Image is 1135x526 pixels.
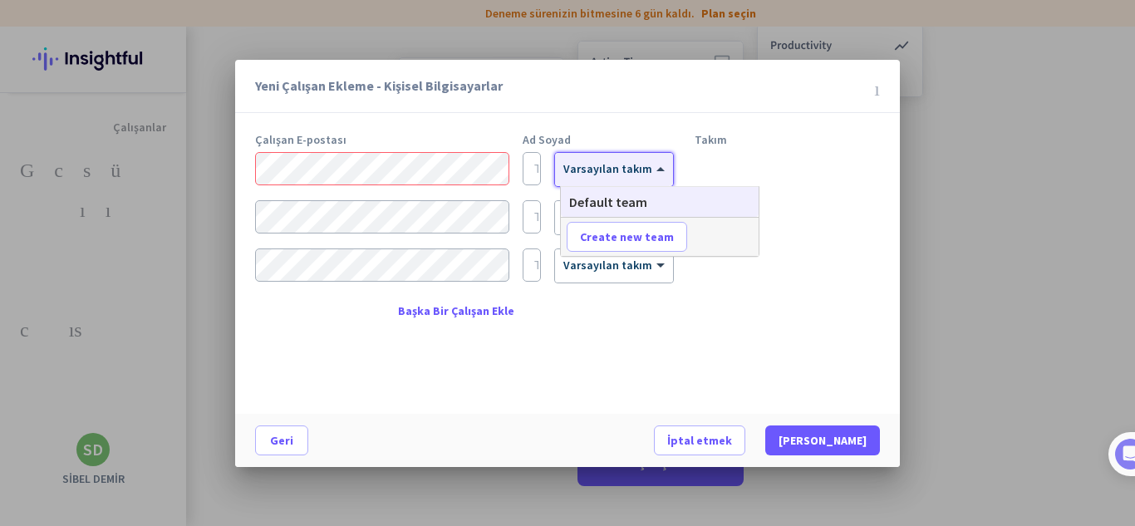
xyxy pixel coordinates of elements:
font: Geri [270,433,293,448]
div: It's time to add your employees! This is crucial since Insightful will start collecting their act... [64,317,289,386]
font: Takım [695,132,727,147]
font: temizlemek [681,256,880,276]
div: Kapalı [292,7,322,37]
font: Ev [34,450,48,464]
font: 🎊 Insightful'a hoş geldiniz! 🎊 [63,67,269,120]
img: Tamara'nın profil resmi [61,174,88,200]
font: Başka Bir Çalışan Ekle [398,303,514,318]
span: Create new team [580,229,674,245]
font: Ad Soyad [523,132,571,147]
font: temizlemek [681,208,880,228]
font: [PERSON_NAME] [779,433,867,448]
font: 4 adım [17,220,57,234]
button: Yardım [166,410,249,476]
font: Görevler [263,450,319,464]
font: Çalışan E-postası [255,132,346,147]
span: Default team [569,194,647,210]
div: Options List [561,187,759,217]
font: Temel uygulama kurulumunu tamamlamaya yalnızca birkaç adım kaldı [30,125,302,161]
font: Yaklaşık 10 dakika [209,220,316,234]
button: Create new team [567,222,687,252]
button: İptal etmek [654,425,745,455]
input: Tam adınızı girin [523,200,541,234]
div: 1Çalışan ekle [31,283,302,310]
input: Tam adınızı girin [523,152,541,185]
button: Mesajlar [83,410,166,476]
font: Görevler [131,12,204,30]
input: Tam adınızı girin [523,248,541,282]
button: Görevler [249,410,332,476]
font: Çalışan ekle [64,290,143,303]
font: Mesajlar [101,450,150,464]
button: [PERSON_NAME] [765,425,880,455]
font: eklemek [255,302,395,322]
font: Insightful'dan [95,180,174,194]
button: Add your employees [64,400,224,433]
font: İptal etmek [667,433,732,448]
font: kapalı [774,76,880,96]
button: Geri [255,425,308,455]
font: temizlemek [681,160,880,179]
font: [PERSON_NAME] [174,180,271,194]
font: Yeni Çalışan Ekleme - Kişisel Bilgisayarlar [255,77,503,94]
font: Yardım [188,450,227,464]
